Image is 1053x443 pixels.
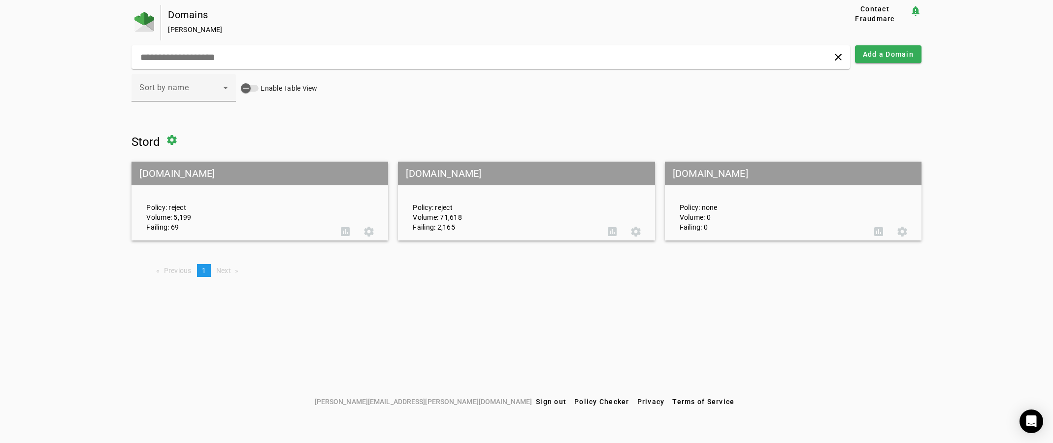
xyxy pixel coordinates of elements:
[202,267,206,274] span: 1
[139,170,333,232] div: Policy: reject Volume: 5,199 Failing: 69
[168,25,809,34] div: [PERSON_NAME]
[315,396,532,407] span: [PERSON_NAME][EMAIL_ADDRESS][PERSON_NAME][DOMAIN_NAME]
[855,45,921,63] button: Add a Domain
[536,398,566,406] span: Sign out
[672,398,734,406] span: Terms of Service
[844,4,905,24] span: Contact Fraudmarc
[840,5,909,23] button: Contact Fraudmarc
[574,398,629,406] span: Policy Checker
[637,398,665,406] span: Privacy
[672,170,867,232] div: Policy: none Volume: 0 Failing: 0
[333,220,357,243] button: DMARC Report
[357,220,381,243] button: Settings
[600,220,624,243] button: DMARC Report
[134,12,154,32] img: Fraudmarc Logo
[910,5,921,17] mat-icon: notification_important
[132,135,160,149] span: Stord
[132,264,921,277] nav: Pagination
[665,162,921,185] mat-grid-tile-header: [DOMAIN_NAME]
[168,10,809,20] div: Domains
[139,83,189,92] span: Sort by name
[570,393,633,410] button: Policy Checker
[867,220,890,243] button: DMARC Report
[668,393,738,410] button: Terms of Service
[132,5,921,40] app-page-header: Domains
[216,267,231,274] span: Next
[532,393,570,410] button: Sign out
[633,393,669,410] button: Privacy
[164,267,192,274] span: Previous
[132,162,388,185] mat-grid-tile-header: [DOMAIN_NAME]
[405,170,600,232] div: Policy: reject Volume: 71,618 Failing: 2,165
[890,220,914,243] button: Settings
[259,83,317,93] label: Enable Table View
[398,162,655,185] mat-grid-tile-header: [DOMAIN_NAME]
[1020,409,1043,433] div: Open Intercom Messenger
[863,49,914,59] span: Add a Domain
[624,220,648,243] button: Settings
